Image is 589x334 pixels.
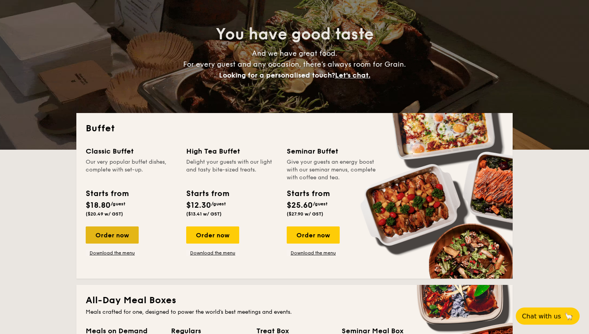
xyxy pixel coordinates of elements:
span: And we have great food. For every guest and any occasion, there’s always room for Grain. [183,49,406,80]
span: Chat with us [522,313,561,320]
div: Delight your guests with our light and tasty bite-sized treats. [186,158,277,182]
span: $12.30 [186,201,211,210]
span: ($20.49 w/ GST) [86,211,123,217]
span: $25.60 [287,201,313,210]
button: Chat with us🦙 [516,307,580,325]
div: Give your guests an energy boost with our seminar menus, complete with coffee and tea. [287,158,378,182]
div: Starts from [186,188,229,200]
a: Download the menu [86,250,139,256]
div: Classic Buffet [86,146,177,157]
span: /guest [313,201,328,207]
div: Starts from [86,188,128,200]
span: ($13.41 w/ GST) [186,211,222,217]
div: Order now [86,226,139,244]
span: /guest [211,201,226,207]
span: You have good taste [216,25,374,44]
h2: All-Day Meal Boxes [86,294,503,307]
div: Seminar Buffet [287,146,378,157]
span: ($27.90 w/ GST) [287,211,323,217]
h2: Buffet [86,122,503,135]
span: 🦙 [564,312,573,321]
div: High Tea Buffet [186,146,277,157]
span: Looking for a personalised touch? [219,71,335,80]
div: Our very popular buffet dishes, complete with set-up. [86,158,177,182]
a: Download the menu [287,250,340,256]
div: Meals crafted for one, designed to power the world's best meetings and events. [86,308,503,316]
a: Download the menu [186,250,239,256]
div: Starts from [287,188,329,200]
div: Order now [186,226,239,244]
span: $18.80 [86,201,111,210]
span: /guest [111,201,125,207]
div: Order now [287,226,340,244]
span: Let's chat. [335,71,370,80]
